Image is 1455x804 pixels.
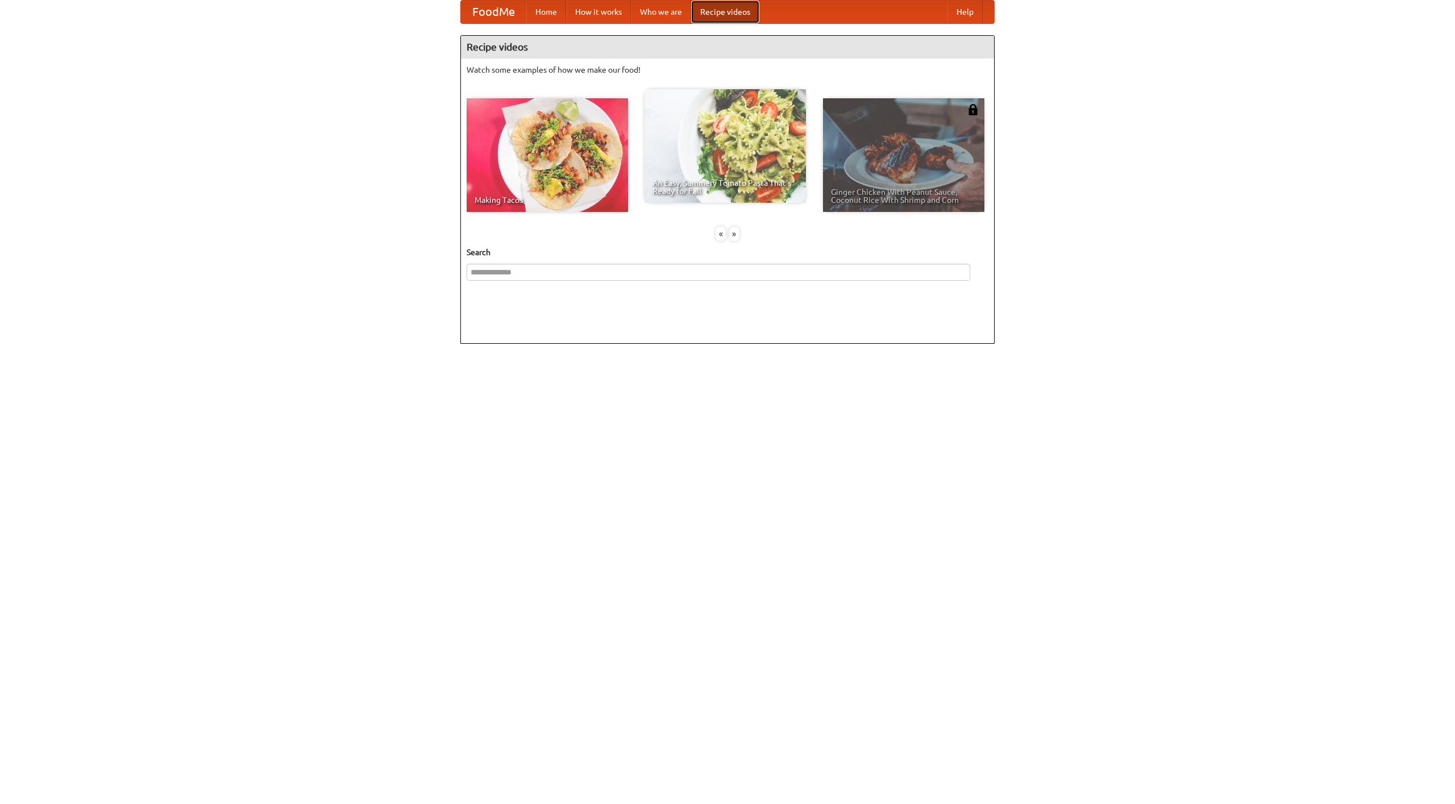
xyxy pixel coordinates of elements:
a: Home [526,1,566,23]
a: Help [947,1,983,23]
div: « [716,227,726,241]
a: Who we are [631,1,691,23]
a: Making Tacos [467,98,628,212]
span: Making Tacos [475,196,620,204]
h4: Recipe videos [461,36,994,59]
a: Recipe videos [691,1,759,23]
span: An Easy, Summery Tomato Pasta That's Ready for Fall [652,179,798,195]
a: An Easy, Summery Tomato Pasta That's Ready for Fall [645,89,806,203]
a: How it works [566,1,631,23]
div: » [729,227,739,241]
a: FoodMe [461,1,526,23]
p: Watch some examples of how we make our food! [467,64,988,76]
h5: Search [467,247,988,258]
img: 483408.png [967,104,979,115]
